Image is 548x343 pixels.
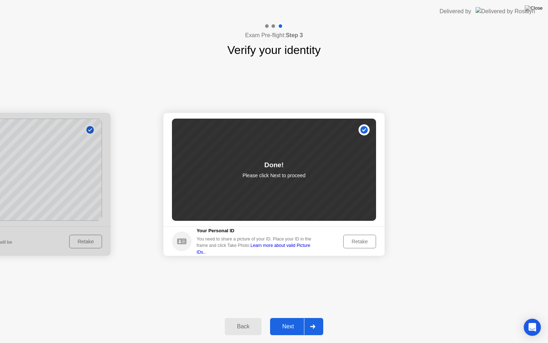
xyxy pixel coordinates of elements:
[243,172,306,179] p: Please click Next to proceed
[346,239,374,244] div: Retake
[227,41,320,59] h1: Verify your identity
[245,31,303,40] h4: Exam Pre-flight:
[264,160,284,170] div: Done!
[197,243,310,254] a: Learn more about valid Picture IDs..
[197,227,316,234] h5: Your Personal ID
[440,7,471,16] div: Delivered by
[197,236,316,255] div: You need to share a picture of your ID. Place your ID in the frame and click Take Photo.
[524,319,541,336] div: Open Intercom Messenger
[270,318,323,335] button: Next
[476,7,535,15] img: Delivered by Rosalyn
[227,323,259,330] div: Back
[286,32,303,38] b: Step 3
[225,318,262,335] button: Back
[525,5,543,11] img: Close
[272,323,304,330] div: Next
[343,235,376,248] button: Retake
